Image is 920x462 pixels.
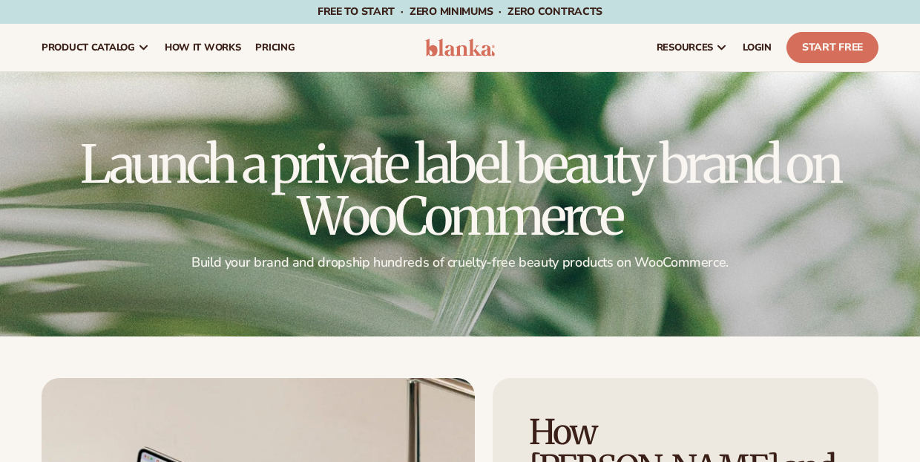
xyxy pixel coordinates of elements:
[735,24,779,71] a: LOGIN
[42,254,878,271] p: Build your brand and dropship hundreds of cruelty-free beauty products on WooCommerce.
[786,32,878,63] a: Start Free
[42,138,878,242] h1: Launch a private label beauty brand on WooCommerce
[34,24,157,71] a: product catalog
[255,42,295,53] span: pricing
[425,39,495,56] img: logo
[649,24,735,71] a: resources
[42,42,135,53] span: product catalog
[743,42,772,53] span: LOGIN
[318,4,602,19] span: Free to start · ZERO minimums · ZERO contracts
[165,42,241,53] span: How It Works
[248,24,302,71] a: pricing
[157,24,249,71] a: How It Works
[657,42,713,53] span: resources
